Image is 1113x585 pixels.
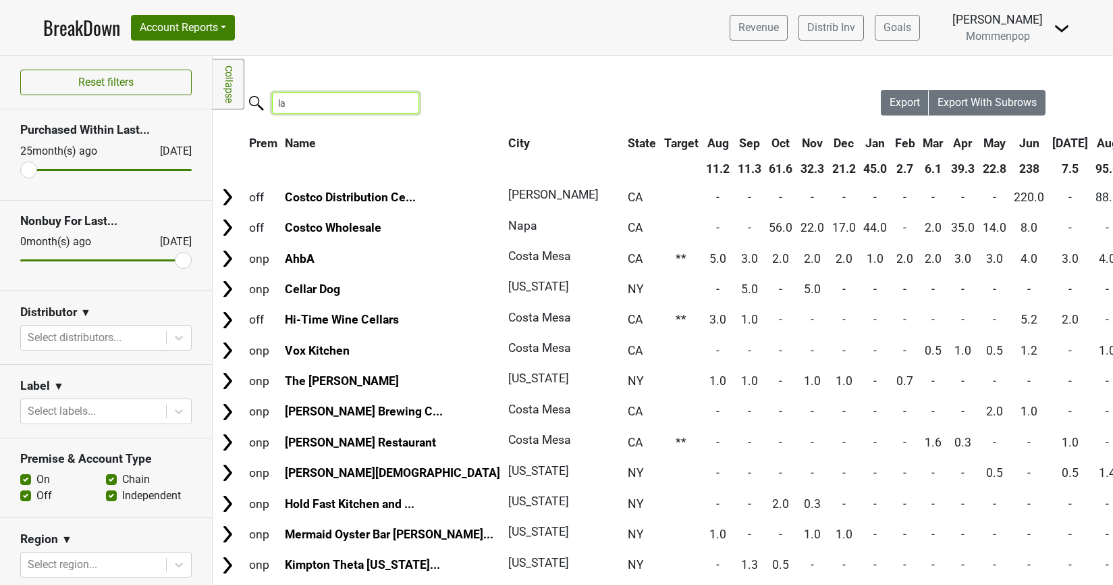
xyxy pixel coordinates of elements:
[1021,405,1037,418] span: 1.0
[1062,466,1079,480] span: 0.5
[811,313,814,326] span: -
[741,252,758,265] span: 3.0
[716,344,720,357] span: -
[748,405,751,418] span: -
[931,528,935,541] span: -
[703,157,733,181] th: 11.2
[61,532,72,548] span: ▼
[36,488,52,504] label: Off
[832,221,856,234] span: 17.0
[661,131,702,155] th: Target: activate to sort column ascending
[966,30,1030,43] span: Mommenpop
[779,374,782,388] span: -
[779,466,782,480] span: -
[20,532,58,546] h3: Region
[842,344,846,357] span: -
[217,494,238,514] img: Arrow right
[873,528,877,541] span: -
[217,402,238,422] img: Arrow right
[811,344,814,357] span: -
[811,190,814,204] span: -
[508,525,569,538] span: [US_STATE]
[948,131,978,155] th: Apr: activate to sort column ascending
[873,313,877,326] span: -
[508,372,569,385] span: [US_STATE]
[246,551,281,580] td: onp
[961,466,965,480] span: -
[1106,313,1109,326] span: -
[779,436,782,449] span: -
[961,282,965,296] span: -
[1106,528,1109,541] span: -
[508,188,599,201] span: [PERSON_NAME]
[1068,497,1072,511] span: -
[797,131,827,155] th: Nov: activate to sort column ascending
[217,371,238,391] img: Arrow right
[628,221,643,234] span: CA
[734,157,765,181] th: 11.3
[716,405,720,418] span: -
[285,374,399,388] a: The [PERSON_NAME]
[1106,497,1109,511] span: -
[1062,436,1079,449] span: 1.0
[842,313,846,326] span: -
[986,252,1003,265] span: 3.0
[766,157,796,181] th: 61.6
[873,405,877,418] span: -
[217,463,238,483] img: Arrow right
[217,310,238,330] img: Arrow right
[890,96,920,109] span: Export
[986,466,1003,480] span: 0.5
[43,14,120,42] a: BreakDown
[748,436,751,449] span: -
[508,311,571,324] span: Costa Mesa
[993,374,996,388] span: -
[873,466,877,480] span: -
[873,436,877,449] span: -
[748,497,751,511] span: -
[993,282,996,296] span: -
[804,497,821,511] span: 0.3
[246,428,281,457] td: onp
[20,123,192,137] h3: Purchased Within Last...
[20,143,128,159] div: 25 month(s) ago
[903,221,906,234] span: -
[931,497,935,511] span: -
[873,374,877,388] span: -
[1068,282,1072,296] span: -
[779,405,782,418] span: -
[217,187,238,207] img: Arrow right
[1049,157,1091,181] th: 7.5
[804,252,821,265] span: 2.0
[986,405,1003,418] span: 2.0
[20,379,50,393] h3: Label
[860,157,890,181] th: 45.0
[1062,313,1079,326] span: 2.0
[628,528,644,541] span: NY
[508,341,571,355] span: Costa Mesa
[122,488,181,504] label: Independent
[628,558,644,571] span: NY
[734,131,765,155] th: Sep: activate to sort column ascending
[508,219,537,232] span: Napa
[1068,405,1072,418] span: -
[246,397,281,426] td: onp
[285,497,414,511] a: Hold Fast Kitchen and ...
[779,282,782,296] span: -
[931,282,935,296] span: -
[804,282,821,296] span: 5.0
[903,528,906,541] span: -
[842,466,846,480] span: -
[896,252,913,265] span: 2.0
[53,378,64,395] span: ▼
[993,313,996,326] span: -
[842,190,846,204] span: -
[779,528,782,541] span: -
[508,494,569,508] span: [US_STATE]
[1068,190,1072,204] span: -
[1021,252,1037,265] span: 4.0
[1049,131,1091,155] th: Jul: activate to sort column ascending
[1062,252,1079,265] span: 3.0
[772,497,789,511] span: 2.0
[664,136,699,150] span: Target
